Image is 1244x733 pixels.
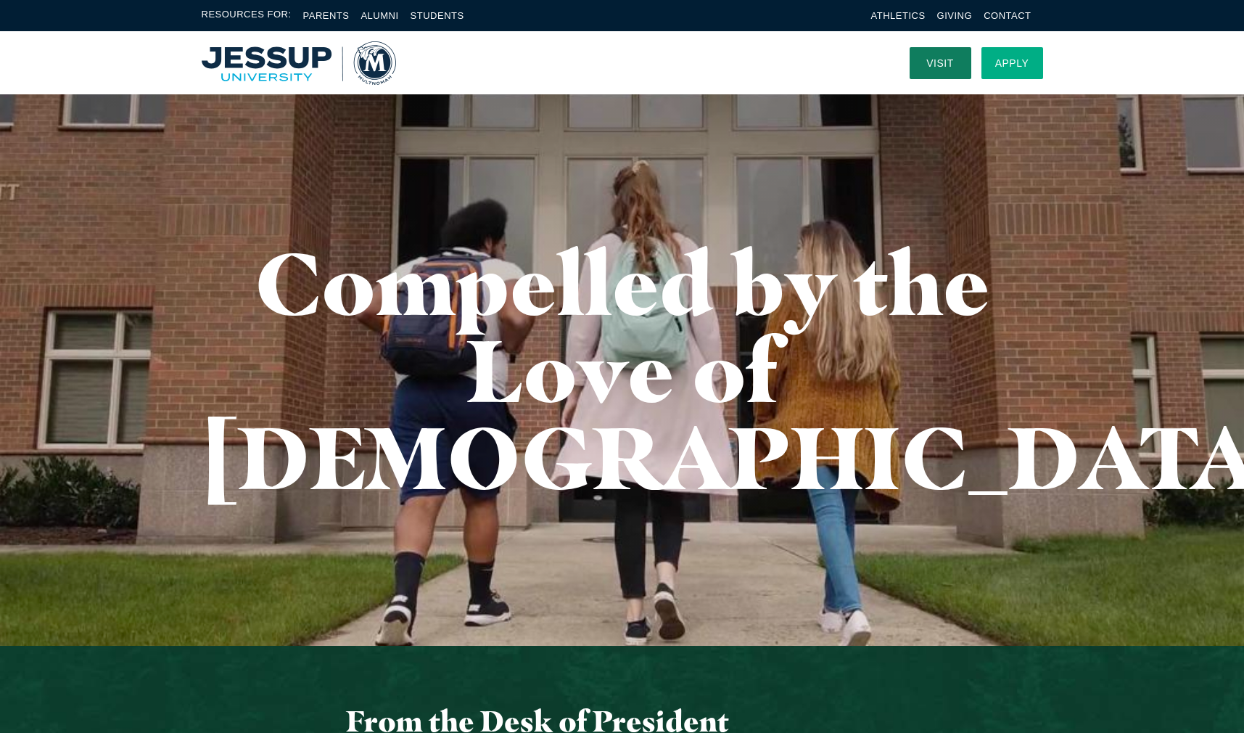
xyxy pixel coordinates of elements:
a: Contact [984,10,1031,21]
img: Multnomah University Logo [202,41,396,85]
a: Giving [937,10,973,21]
a: Athletics [871,10,926,21]
h1: Compelled by the Love of [DEMOGRAPHIC_DATA] [202,239,1043,501]
a: Parents [303,10,350,21]
a: Home [202,41,396,85]
a: Visit [910,47,971,79]
a: Students [411,10,464,21]
a: Apply [981,47,1043,79]
a: Alumni [361,10,398,21]
span: Resources For: [202,7,292,24]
